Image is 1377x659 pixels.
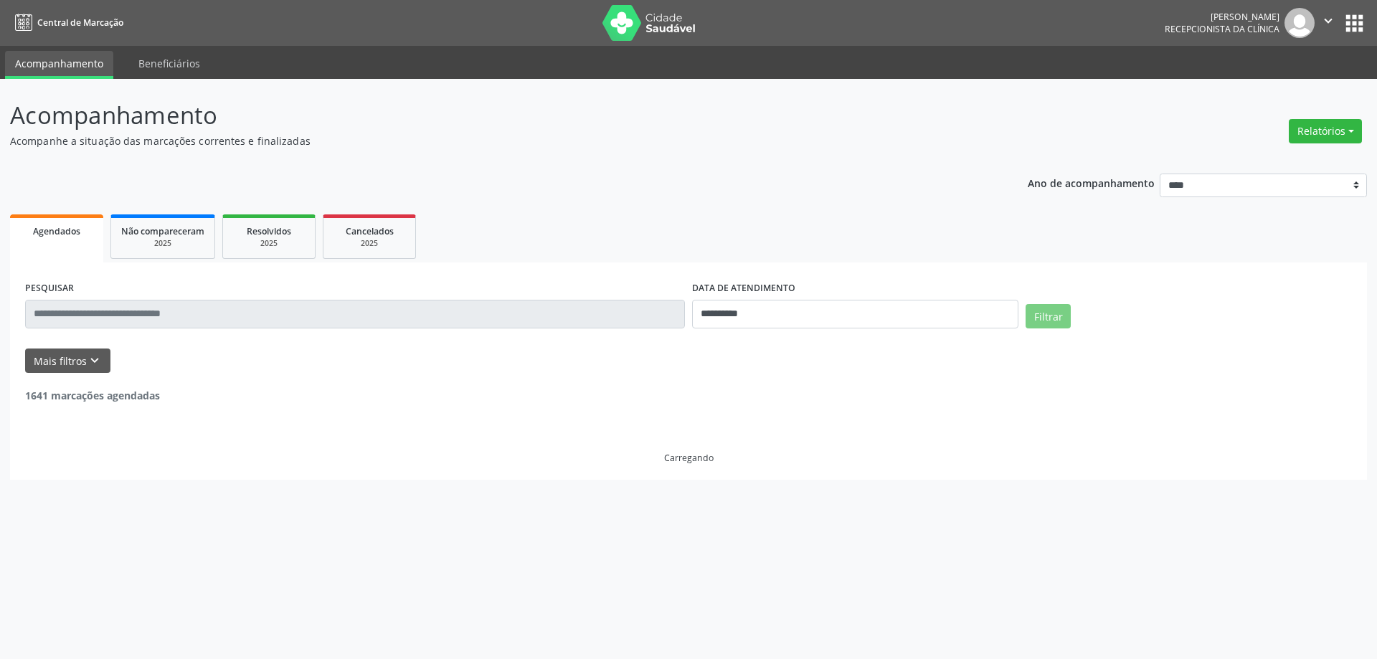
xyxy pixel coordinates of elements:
div: 2025 [333,238,405,249]
div: 2025 [121,238,204,249]
button:  [1315,8,1342,38]
button: Filtrar [1026,304,1071,328]
i: keyboard_arrow_down [87,353,103,369]
a: Acompanhamento [5,51,113,79]
div: [PERSON_NAME] [1165,11,1279,23]
label: DATA DE ATENDIMENTO [692,278,795,300]
a: Central de Marcação [10,11,123,34]
span: Central de Marcação [37,16,123,29]
div: Carregando [664,452,714,464]
strong: 1641 marcações agendadas [25,389,160,402]
span: Agendados [33,225,80,237]
span: Resolvidos [247,225,291,237]
p: Ano de acompanhamento [1028,174,1155,191]
button: apps [1342,11,1367,36]
span: Recepcionista da clínica [1165,23,1279,35]
i:  [1320,13,1336,29]
span: Cancelados [346,225,394,237]
div: 2025 [233,238,305,249]
img: img [1284,8,1315,38]
button: Mais filtroskeyboard_arrow_down [25,349,110,374]
a: Beneficiários [128,51,210,76]
p: Acompanhamento [10,98,960,133]
span: Não compareceram [121,225,204,237]
button: Relatórios [1289,119,1362,143]
label: PESQUISAR [25,278,74,300]
p: Acompanhe a situação das marcações correntes e finalizadas [10,133,960,148]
